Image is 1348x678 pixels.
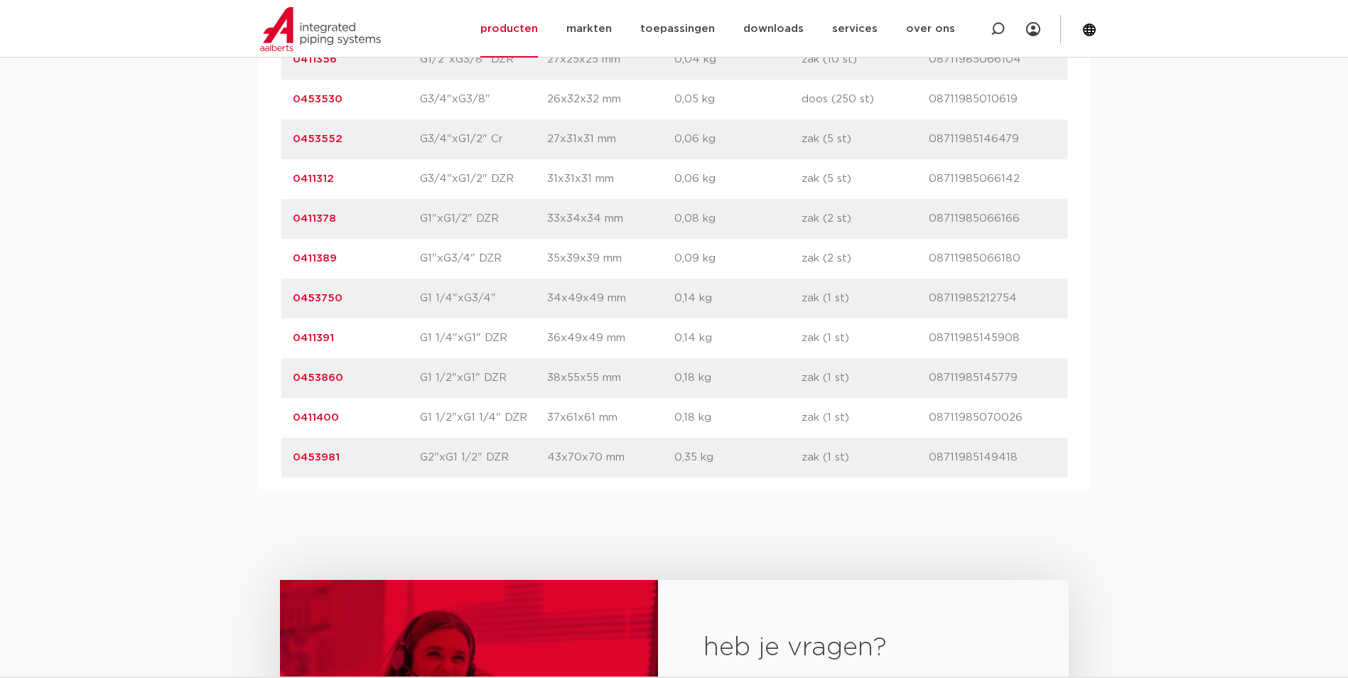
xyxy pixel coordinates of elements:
[293,333,334,343] a: 0411391
[293,54,337,65] a: 0411356
[293,213,336,224] a: 0411378
[293,173,334,184] a: 0411312
[929,370,1056,387] p: 08711985145779
[420,370,547,387] p: G1 1/2"xG1" DZR
[547,370,674,387] p: 38x55x55 mm
[674,131,802,148] p: 0,06 kg
[802,330,929,347] p: zak (1 st)
[420,210,547,227] p: G1"xG1/2" DZR
[547,171,674,188] p: 31x31x31 mm
[674,330,802,347] p: 0,14 kg
[547,409,674,426] p: 37x61x61 mm
[802,210,929,227] p: zak (2 st)
[293,452,340,463] a: 0453981
[420,171,547,188] p: G3/4"xG1/2" DZR
[929,171,1056,188] p: 08711985066142
[929,210,1056,227] p: 08711985066166
[293,293,343,303] a: 0453750
[547,210,674,227] p: 33x34x34 mm
[802,91,929,108] p: doos (250 st)
[929,290,1056,307] p: 08711985212754
[674,91,802,108] p: 0,05 kg
[802,131,929,148] p: zak (5 st)
[547,91,674,108] p: 26x32x32 mm
[674,51,802,68] p: 0,04 kg
[929,449,1056,466] p: 08711985149418
[802,370,929,387] p: zak (1 st)
[802,409,929,426] p: zak (1 st)
[802,449,929,466] p: zak (1 st)
[420,51,547,68] p: G1/2"xG3/8" DZR
[420,250,547,267] p: G1"xG3/4" DZR
[674,290,802,307] p: 0,14 kg
[929,91,1056,108] p: 08711985010619
[929,330,1056,347] p: 08711985145908
[802,290,929,307] p: zak (1 st)
[802,51,929,68] p: zak (10 st)
[547,449,674,466] p: 43x70x70 mm
[420,91,547,108] p: G3/4"xG3/8"
[420,290,547,307] p: G1 1/4"xG3/4"
[547,131,674,148] p: 27x31x31 mm
[674,250,802,267] p: 0,09 kg
[420,409,547,426] p: G1 1/2"xG1 1/4" DZR
[802,250,929,267] p: zak (2 st)
[293,372,343,383] a: 0453860
[293,134,343,144] a: 0453552
[929,250,1056,267] p: 08711985066180
[674,210,802,227] p: 0,08 kg
[420,449,547,466] p: G2"xG1 1/2" DZR
[293,253,337,264] a: 0411389
[674,370,802,387] p: 0,18 kg
[547,250,674,267] p: 35x39x39 mm
[420,330,547,347] p: G1 1/4"xG1" DZR
[929,131,1056,148] p: 08711985146479
[674,449,802,466] p: 0,35 kg
[293,412,339,423] a: 0411400
[293,94,343,104] a: 0453530
[929,409,1056,426] p: 08711985070026
[547,51,674,68] p: 27x25x25 mm
[547,290,674,307] p: 34x49x49 mm
[703,631,1023,665] h2: heb je vragen?
[674,171,802,188] p: 0,06 kg
[674,409,802,426] p: 0,18 kg
[802,171,929,188] p: zak (5 st)
[929,51,1056,68] p: 08711985066104
[547,330,674,347] p: 36x49x49 mm
[420,131,547,148] p: G3/4"xG1/2" Cr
